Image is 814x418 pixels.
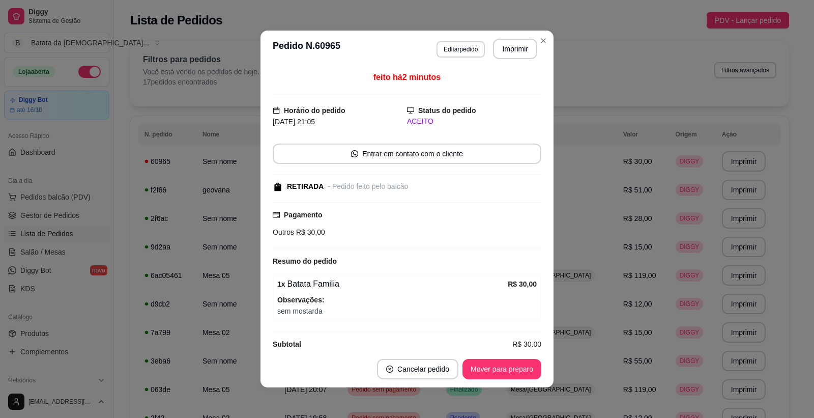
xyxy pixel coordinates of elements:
div: ACEITO [407,116,541,127]
span: R$ 30,00 [294,228,325,236]
span: R$ 30,00 [512,339,541,350]
span: desktop [407,107,414,114]
span: feito há 2 minutos [373,73,441,81]
strong: Pagamento [284,211,322,219]
div: - Pedido feito pelo balcão [328,181,408,192]
span: credit-card [273,211,280,218]
span: [DATE] 21:05 [273,118,315,126]
strong: Resumo do pedido [273,257,337,265]
span: sem mostarda [277,305,537,317]
strong: Subtotal [273,340,301,348]
strong: R$ 30,00 [508,280,537,288]
span: close-circle [386,366,393,373]
button: Mover para preparo [462,359,541,379]
div: Batata Familia [277,278,508,290]
strong: Status do pedido [418,106,476,115]
button: Imprimir [493,39,537,59]
button: whats-appEntrar em contato com o cliente [273,144,541,164]
span: Outros [273,228,294,236]
div: RETIRADA [287,181,324,192]
strong: Horário do pedido [284,106,345,115]
button: close-circleCancelar pedido [377,359,458,379]
button: Close [535,33,551,49]
button: Editarpedido [437,41,485,58]
span: calendar [273,107,280,114]
strong: 1 x [277,280,285,288]
strong: Observações: [277,296,325,304]
span: whats-app [351,150,358,157]
h3: Pedido N. 60965 [273,39,340,59]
